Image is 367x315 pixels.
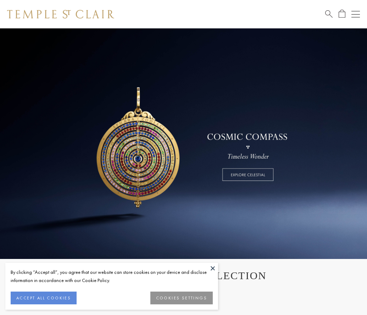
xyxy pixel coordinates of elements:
[325,10,333,18] a: Search
[7,10,114,18] img: Temple St. Clair
[11,292,77,304] button: ACCEPT ALL COOKIES
[11,268,213,284] div: By clicking “Accept all”, you agree that our website can store cookies on your device and disclos...
[339,10,345,18] a: Open Shopping Bag
[150,292,213,304] button: COOKIES SETTINGS
[351,10,360,18] button: Open navigation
